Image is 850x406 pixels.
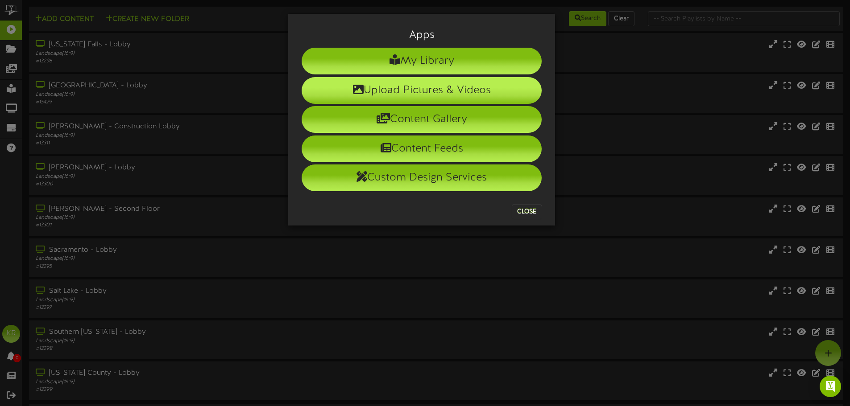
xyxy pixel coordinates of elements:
[302,164,542,191] li: Custom Design Services
[302,48,542,74] li: My Library
[302,106,542,133] li: Content Gallery
[302,29,542,41] h3: Apps
[302,135,542,162] li: Content Feeds
[820,376,841,397] div: Open Intercom Messenger
[302,77,542,104] li: Upload Pictures & Videos
[512,205,542,219] button: Close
